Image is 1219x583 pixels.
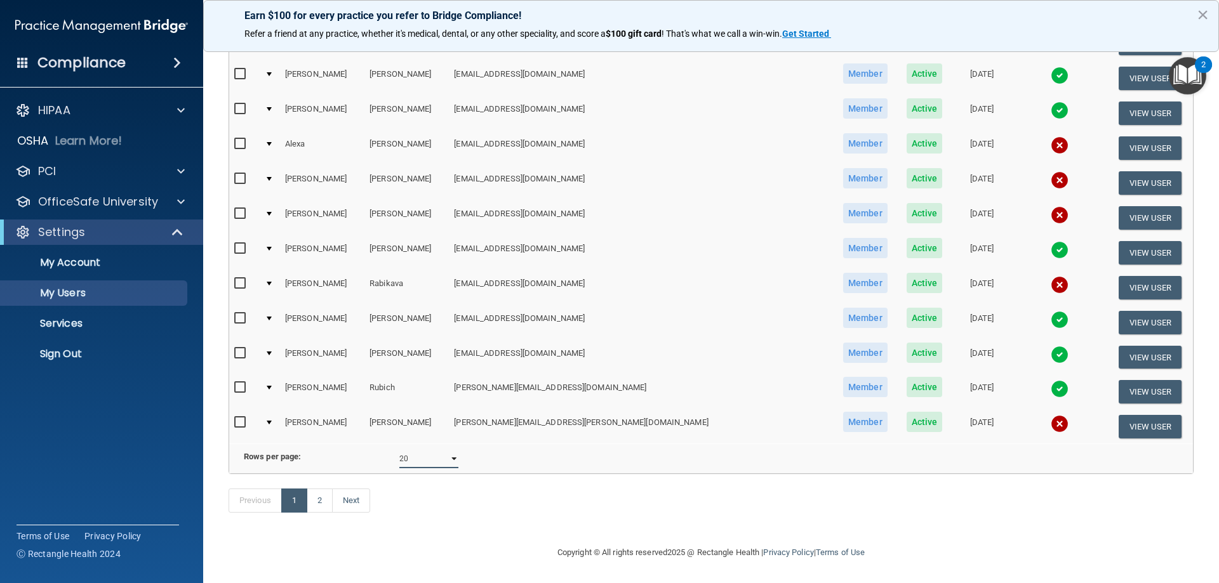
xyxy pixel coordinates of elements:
[364,270,449,305] td: Rabikava
[1051,276,1069,294] img: cross.ca9f0e7f.svg
[449,374,833,409] td: [PERSON_NAME][EMAIL_ADDRESS][DOMAIN_NAME]
[15,13,188,39] img: PMB logo
[280,270,364,305] td: [PERSON_NAME]
[843,343,888,363] span: Member
[843,203,888,223] span: Member
[1051,67,1069,84] img: tick.e7d51cea.svg
[37,54,126,72] h4: Compliance
[843,63,888,84] span: Member
[364,96,449,131] td: [PERSON_NAME]
[38,225,85,240] p: Settings
[38,194,158,209] p: OfficeSafe University
[280,409,364,443] td: [PERSON_NAME]
[280,166,364,200] td: [PERSON_NAME]
[907,412,943,432] span: Active
[332,488,370,513] a: Next
[1119,241,1182,265] button: View User
[1119,67,1182,90] button: View User
[907,343,943,363] span: Active
[1051,171,1069,189] img: cross.ca9f0e7f.svg
[280,340,364,375] td: [PERSON_NAME]
[1119,102,1182,125] button: View User
[843,238,888,258] span: Member
[280,235,364,270] td: [PERSON_NAME]
[952,166,1013,200] td: [DATE]
[17,133,49,148] p: OSHA
[8,317,182,330] p: Services
[1051,311,1069,329] img: tick.e7d51cea.svg
[449,305,833,340] td: [EMAIL_ADDRESS][DOMAIN_NAME]
[17,530,69,542] a: Terms of Use
[662,29,782,39] span: ! That's what we call a win-win.
[1051,346,1069,364] img: tick.e7d51cea.svg
[782,29,831,39] a: Get Started
[1119,206,1182,230] button: View User
[1051,241,1069,259] img: tick.e7d51cea.svg
[843,377,888,397] span: Member
[952,200,1013,235] td: [DATE]
[281,488,307,513] a: 1
[84,530,142,542] a: Privacy Policy
[907,308,943,328] span: Active
[1119,171,1182,195] button: View User
[449,166,833,200] td: [EMAIL_ADDRESS][DOMAIN_NAME]
[1051,415,1069,433] img: cross.ca9f0e7f.svg
[1051,102,1069,119] img: tick.e7d51cea.svg
[449,235,833,270] td: [EMAIL_ADDRESS][DOMAIN_NAME]
[244,452,301,461] b: Rows per page:
[782,29,829,39] strong: Get Started
[479,532,943,573] div: Copyright © All rights reserved 2025 @ Rectangle Health | |
[907,63,943,84] span: Active
[907,203,943,223] span: Active
[280,200,364,235] td: [PERSON_NAME]
[952,96,1013,131] td: [DATE]
[843,168,888,188] span: Member
[907,273,943,293] span: Active
[449,131,833,166] td: [EMAIL_ADDRESS][DOMAIN_NAME]
[449,200,833,235] td: [EMAIL_ADDRESS][DOMAIN_NAME]
[364,409,449,443] td: [PERSON_NAME]
[17,547,121,560] span: Ⓒ Rectangle Health 2024
[280,374,364,409] td: [PERSON_NAME]
[244,10,1178,22] p: Earn $100 for every practice you refer to Bridge Compliance!
[843,133,888,154] span: Member
[15,225,184,240] a: Settings
[1119,415,1182,438] button: View User
[8,256,182,269] p: My Account
[449,409,833,443] td: [PERSON_NAME][EMAIL_ADDRESS][PERSON_NAME][DOMAIN_NAME]
[952,270,1013,305] td: [DATE]
[843,273,888,293] span: Member
[907,377,943,397] span: Active
[280,96,364,131] td: [PERSON_NAME]
[1051,206,1069,224] img: cross.ca9f0e7f.svg
[952,409,1013,443] td: [DATE]
[952,340,1013,375] td: [DATE]
[952,131,1013,166] td: [DATE]
[1197,4,1209,25] button: Close
[364,340,449,375] td: [PERSON_NAME]
[307,488,333,513] a: 2
[280,305,364,340] td: [PERSON_NAME]
[15,103,185,118] a: HIPAA
[364,235,449,270] td: [PERSON_NAME]
[1119,136,1182,160] button: View User
[364,61,449,96] td: [PERSON_NAME]
[15,194,185,209] a: OfficeSafe University
[907,168,943,188] span: Active
[364,166,449,200] td: [PERSON_NAME]
[38,164,56,179] p: PCI
[449,270,833,305] td: [EMAIL_ADDRESS][DOMAIN_NAME]
[843,412,888,432] span: Member
[15,164,185,179] a: PCI
[244,29,606,39] span: Refer a friend at any practice, whether it's medical, dental, or any other speciality, and score a
[229,488,282,513] a: Previous
[763,547,813,557] a: Privacy Policy
[952,305,1013,340] td: [DATE]
[1169,57,1206,95] button: Open Resource Center, 2 new notifications
[843,98,888,119] span: Member
[1119,380,1182,403] button: View User
[952,235,1013,270] td: [DATE]
[907,133,943,154] span: Active
[907,98,943,119] span: Active
[449,340,833,375] td: [EMAIL_ADDRESS][DOMAIN_NAME]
